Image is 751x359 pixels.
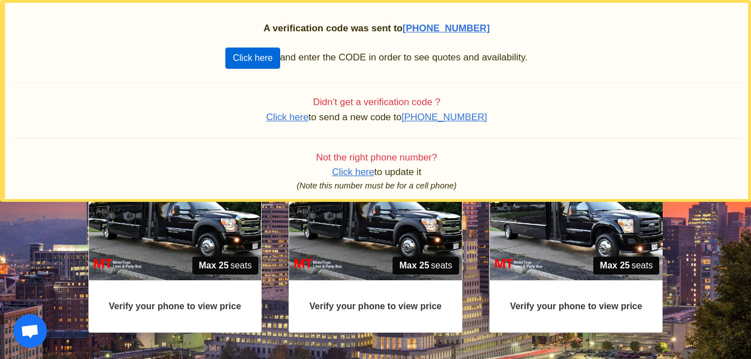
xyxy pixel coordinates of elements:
[399,259,429,272] strong: Max 25
[192,257,259,275] span: seats
[89,148,262,280] img: 35%2001.jpg
[332,167,375,177] span: Click here
[309,301,442,311] strong: Verify your phone to view price
[402,112,487,122] span: [PHONE_NUMBER]
[12,23,741,34] h2: A verification code was sent to
[12,48,741,69] p: and enter the CODE in order to see quotes and availability.
[225,48,280,69] button: Click here
[297,181,457,190] i: (Note this number must be for a cell phone)
[12,97,741,108] h4: Didn’t get a verification code ?
[199,259,229,272] strong: Max 25
[393,257,459,275] span: seats
[593,257,660,275] span: seats
[12,166,741,179] p: to update it
[403,23,490,34] span: [PHONE_NUMBER]
[109,301,242,311] strong: Verify your phone to view price
[13,314,47,348] div: Open chat
[266,112,309,122] span: Click here
[289,148,462,280] img: 33%2001.jpg
[12,152,741,163] h4: Not the right phone number?
[490,148,663,280] img: 32%2001.jpg
[600,259,630,272] strong: Max 25
[510,301,643,311] strong: Verify your phone to view price
[12,111,741,124] p: to send a new code to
